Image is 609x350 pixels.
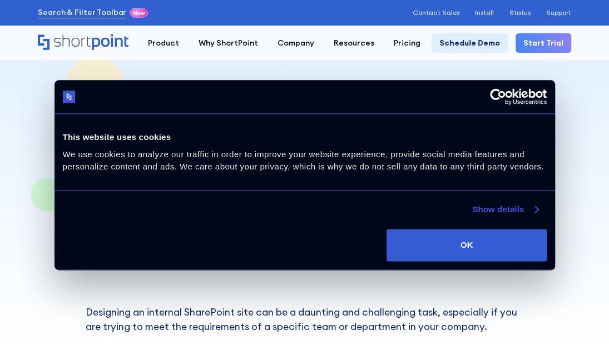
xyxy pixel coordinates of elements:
[189,33,268,53] a: Why ShortPoint
[63,91,76,103] img: logo
[387,229,546,261] button: OK
[148,37,179,49] div: Product
[278,37,314,49] div: Company
[199,37,258,49] div: Why ShortPoint
[86,171,524,274] h1: Internal SharePoint Site Examples for your Sites
[475,9,494,17] a: Install
[449,88,547,105] a: Usercentrics Cookiebot - opens in a new window
[63,149,544,172] span: We use cookies to analyze our traffic in order to improve your website experience, provide social...
[413,9,459,17] a: Contact Sales
[509,9,531,17] a: Status
[334,37,374,49] div: Resources
[324,33,384,53] a: Resources
[268,33,324,53] a: Company
[546,9,571,17] a: Support
[409,221,609,350] iframe: Chat Widget
[38,7,126,18] a: Search & Filter Toolbar
[394,37,420,49] div: Pricing
[138,33,189,53] a: Product
[63,131,547,144] div: This website uses cookies
[472,203,538,216] a: Show details
[432,33,508,53] a: Schedule Demo
[516,33,571,53] a: Start Trial
[384,33,430,53] a: Pricing
[38,34,128,51] a: Home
